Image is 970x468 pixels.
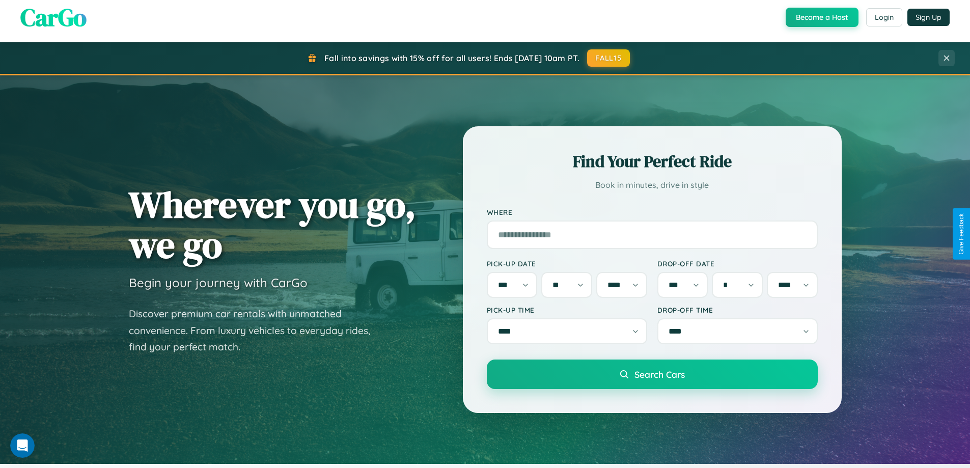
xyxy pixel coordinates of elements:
button: Sign Up [907,9,950,26]
button: FALL15 [587,49,630,67]
h3: Begin your journey with CarGo [129,275,308,290]
h2: Find Your Perfect Ride [487,150,818,173]
label: Pick-up Time [487,306,647,314]
div: Give Feedback [958,213,965,255]
button: Become a Host [786,8,858,27]
button: Search Cars [487,360,818,389]
h1: Wherever you go, we go [129,184,416,265]
span: CarGo [20,1,87,34]
iframe: Intercom live chat [10,433,35,458]
span: Fall into savings with 15% off for all users! Ends [DATE] 10am PT. [324,53,579,63]
label: Drop-off Date [657,259,818,268]
span: Search Cars [634,369,685,380]
label: Pick-up Date [487,259,647,268]
button: Login [866,8,902,26]
label: Where [487,208,818,216]
p: Book in minutes, drive in style [487,178,818,192]
p: Discover premium car rentals with unmatched convenience. From luxury vehicles to everyday rides, ... [129,306,383,355]
label: Drop-off Time [657,306,818,314]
